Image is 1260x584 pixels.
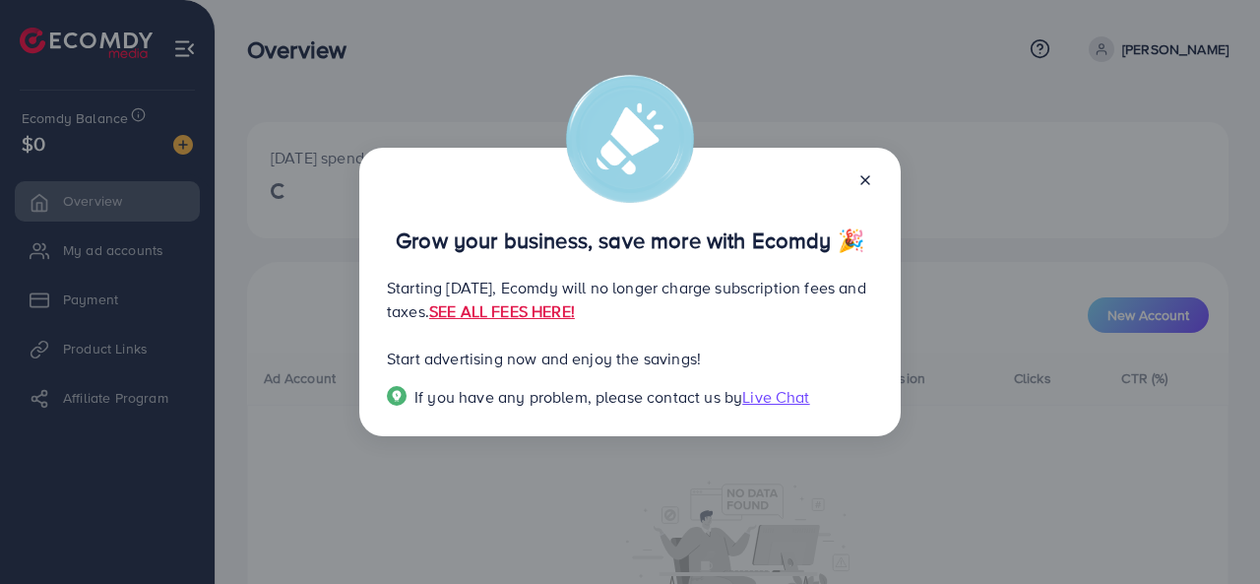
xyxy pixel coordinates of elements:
img: alert [566,75,694,203]
p: Start advertising now and enjoy the savings! [387,347,873,370]
a: SEE ALL FEES HERE! [429,300,575,322]
span: If you have any problem, please contact us by [414,386,742,408]
img: Popup guide [387,386,407,406]
p: Starting [DATE], Ecomdy will no longer charge subscription fees and taxes. [387,276,873,323]
span: Live Chat [742,386,809,408]
p: Grow your business, save more with Ecomdy 🎉 [387,228,873,252]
